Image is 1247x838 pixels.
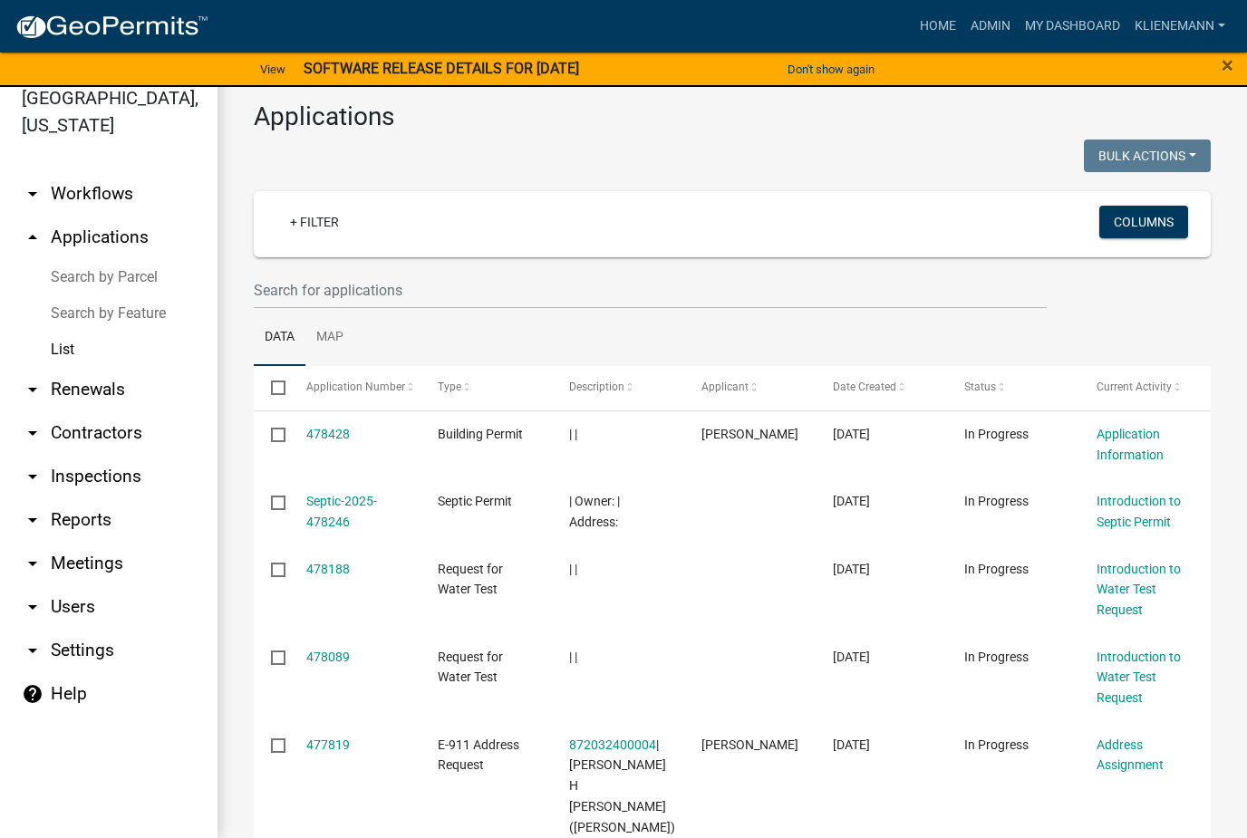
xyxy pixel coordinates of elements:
i: arrow_drop_down [22,466,43,487]
a: 478428 [306,427,350,441]
a: 477819 [306,737,350,752]
span: Septic Permit [438,494,512,508]
span: Lori Kohart [701,737,798,752]
span: Type [438,380,461,393]
a: My Dashboard [1018,9,1127,43]
i: arrow_drop_down [22,596,43,618]
datatable-header-cell: Current Activity [1079,366,1211,409]
datatable-header-cell: Select [254,366,288,409]
i: arrow_drop_down [22,379,43,400]
span: In Progress [964,650,1029,664]
span: Request for Water Test [438,650,503,685]
button: Columns [1099,206,1188,238]
a: Home [913,9,963,43]
span: | | [569,562,577,576]
a: klienemann [1127,9,1232,43]
datatable-header-cell: Type [420,366,552,409]
datatable-header-cell: Status [947,366,1078,409]
i: arrow_drop_down [22,553,43,574]
a: Data [254,309,305,367]
datatable-header-cell: Date Created [816,366,947,409]
span: Status [964,380,996,393]
h3: Applications [254,101,1211,132]
a: Address Assignment [1097,737,1164,773]
i: arrow_drop_down [22,640,43,661]
span: Request for Water Test [438,562,503,597]
span: E-911 Address Request [438,737,519,773]
a: 872032400004 [569,737,656,752]
strong: SOFTWARE RELEASE DETAILS FOR [DATE] [304,60,579,77]
a: Application Information [1097,427,1164,462]
span: Current Activity [1097,380,1172,393]
span: | | [569,650,577,664]
button: Don't show again [780,54,882,84]
i: arrow_drop_up [22,226,43,248]
span: 09/14/2025 [833,650,870,664]
input: Search for applications [254,272,1047,309]
span: × [1222,53,1233,78]
span: Applicant [701,380,749,393]
span: 09/15/2025 [833,427,870,441]
span: In Progress [964,737,1029,752]
a: Introduction to Septic Permit [1097,494,1181,529]
datatable-header-cell: Applicant [684,366,816,409]
span: | | [569,427,577,441]
a: Septic-2025-478246 [306,494,377,529]
a: 478089 [306,650,350,664]
span: In Progress [964,427,1029,441]
button: Bulk Actions [1084,140,1211,172]
span: 09/15/2025 [833,494,870,508]
i: arrow_drop_down [22,509,43,531]
span: Date Created [833,380,896,393]
a: Admin [963,9,1018,43]
span: Kendall Lienemann [701,427,798,441]
button: Close [1222,54,1233,76]
datatable-header-cell: Description [552,366,683,409]
span: | Owner: | Address: [569,494,620,529]
datatable-header-cell: Application Number [288,366,420,409]
a: Map [305,309,354,367]
i: arrow_drop_down [22,422,43,444]
a: View [253,54,293,84]
span: Description [569,380,624,393]
span: 09/12/2025 [833,737,870,752]
span: Application Number [306,380,405,393]
i: help [22,683,43,705]
i: arrow_drop_down [22,183,43,205]
a: Introduction to Water Test Request [1097,650,1181,706]
a: + Filter [275,206,353,238]
span: In Progress [964,494,1029,508]
span: Building Permit [438,427,523,441]
span: 09/14/2025 [833,562,870,576]
span: In Progress [964,562,1029,576]
a: 478188 [306,562,350,576]
a: Introduction to Water Test Request [1097,562,1181,618]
